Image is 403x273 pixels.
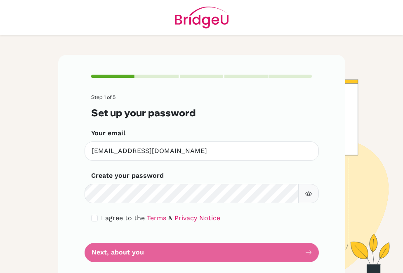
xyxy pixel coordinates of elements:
[91,128,125,138] label: Your email
[147,214,166,222] a: Terms
[174,214,220,222] a: Privacy Notice
[91,107,312,118] h3: Set up your password
[101,214,145,222] span: I agree to the
[168,214,172,222] span: &
[85,141,319,161] input: Insert your email*
[91,94,115,100] span: Step 1 of 5
[91,171,164,181] label: Create your password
